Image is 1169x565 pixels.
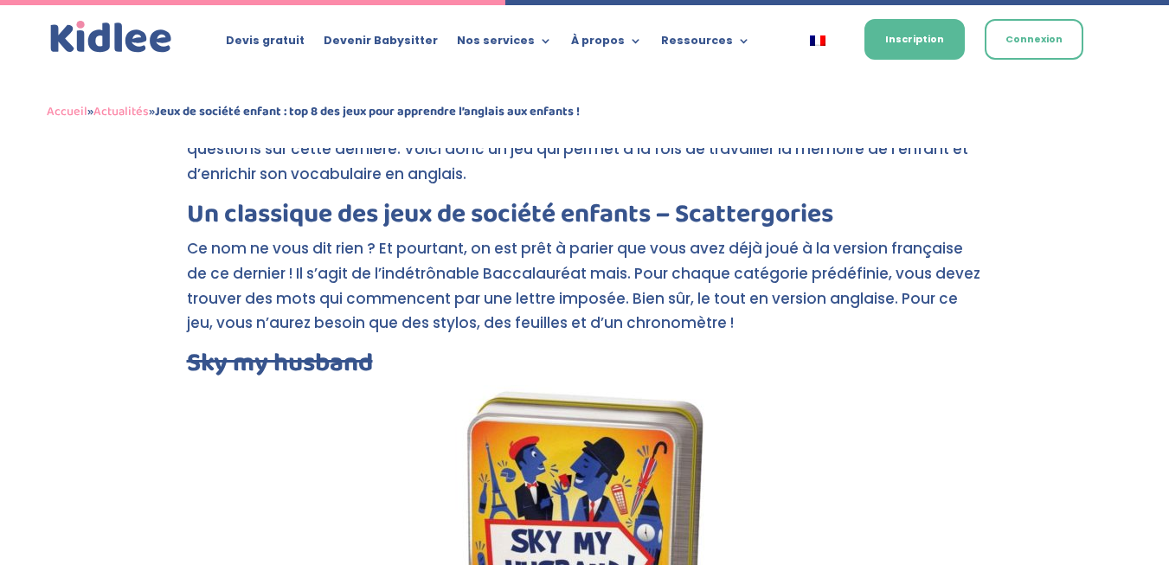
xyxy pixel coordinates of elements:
[810,35,825,46] img: Français
[47,101,580,122] span: » »
[226,35,305,54] a: Devis gratuit
[93,101,149,122] a: Actualités
[47,17,176,57] img: logo_kidlee_bleu
[985,19,1083,60] a: Connexion
[661,35,750,54] a: Ressources
[187,202,983,236] h2: Un classique des jeux de société enfants – Scattergories
[187,343,373,384] a: Sky my husband
[47,17,176,57] a: Kidlee Logo
[155,101,580,122] strong: Jeux de société enfant : top 8 des jeux pour apprendre l’anglais aux enfants !
[571,35,642,54] a: À propos
[457,35,552,54] a: Nos services
[47,101,87,122] a: Accueil
[187,236,983,351] p: Ce nom ne vous dit rien ? Et pourtant, on est prêt à parier que vous avez déjà joué à la version ...
[324,35,438,54] a: Devenir Babysitter
[864,19,965,60] a: Inscription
